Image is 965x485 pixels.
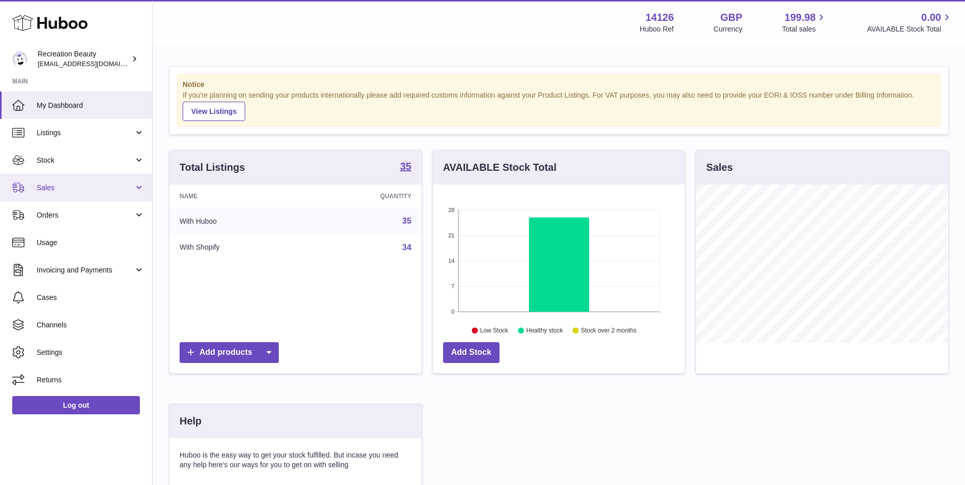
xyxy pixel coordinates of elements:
[720,11,742,24] strong: GBP
[451,283,454,289] text: 7
[443,161,557,174] h3: AVAILABLE Stock Total
[581,327,636,334] text: Stock over 2 months
[183,80,935,89] strong: Notice
[180,450,412,470] p: Huboo is the easy way to get your stock fulfilled. But incase you need any help here's our ways f...
[526,327,563,334] text: Healthy stock
[402,217,412,225] a: 35
[451,309,454,315] text: 0
[180,161,245,174] h3: Total Listings
[37,348,144,357] span: Settings
[37,156,134,165] span: Stock
[12,396,140,414] a: Log out
[646,11,674,24] strong: 14126
[169,185,305,208] th: Name
[37,183,134,193] span: Sales
[784,11,815,24] span: 199.98
[37,101,144,110] span: My Dashboard
[448,207,454,213] text: 28
[169,234,305,261] td: With Shopify
[706,161,733,174] h3: Sales
[37,265,134,275] span: Invoicing and Payments
[782,11,827,34] a: 199.98 Total sales
[782,24,827,34] span: Total sales
[921,11,941,24] span: 0.00
[402,243,412,252] a: 34
[37,238,144,248] span: Usage
[480,327,509,334] text: Low Stock
[305,185,421,208] th: Quantity
[448,232,454,238] text: 21
[180,342,279,363] a: Add products
[443,342,500,363] a: Add Stock
[37,128,134,138] span: Listings
[37,210,134,220] span: Orders
[183,102,245,121] a: View Listings
[180,414,201,428] h3: Help
[183,90,935,121] div: If you're planning on sending your products internationally please add required customs informati...
[37,293,144,302] span: Cases
[37,375,144,385] span: Returns
[867,24,953,34] span: AVAILABLE Stock Total
[867,11,953,34] a: 0.00 AVAILABLE Stock Total
[37,320,144,330] span: Channels
[400,161,411,173] a: 35
[448,258,454,264] text: 14
[38,49,129,69] div: Recreation Beauty
[640,24,674,34] div: Huboo Ref
[714,24,743,34] div: Currency
[38,59,150,68] span: [EMAIL_ADDRESS][DOMAIN_NAME]
[169,208,305,234] td: With Huboo
[400,161,411,171] strong: 35
[12,51,27,67] img: barney@recreationbeauty.com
